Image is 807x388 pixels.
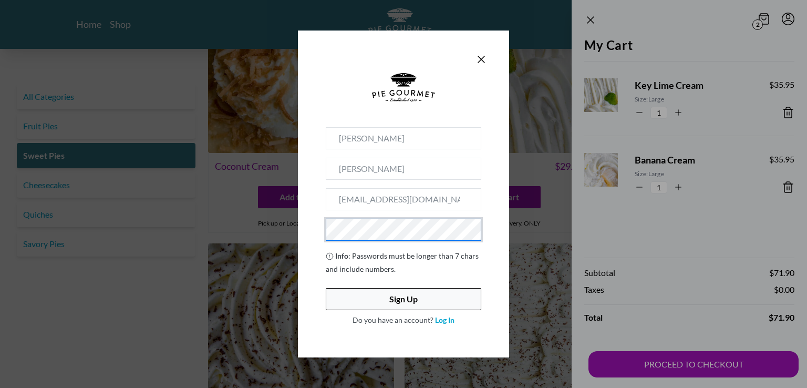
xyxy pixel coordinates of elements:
input: Last Name [326,158,481,180]
strong: Info [335,251,348,260]
span: Do you have an account? [353,315,433,324]
span: : Passwords must be longer than 7 chars and include numbers. [326,251,479,273]
input: Email [326,188,481,210]
a: Log In [435,315,454,324]
input: First Name [326,127,481,149]
button: Sign Up [326,288,481,310]
button: Close panel [475,53,488,66]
